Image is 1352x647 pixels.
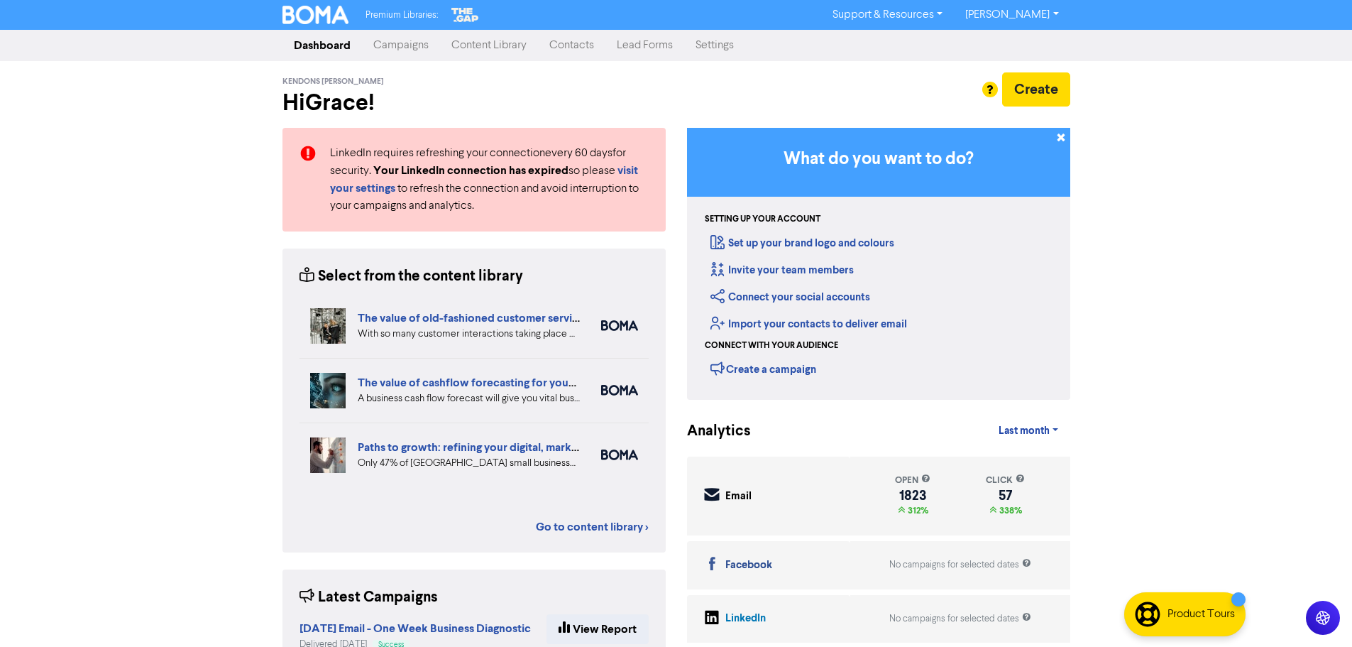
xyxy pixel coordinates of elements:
strong: [DATE] Email - One Week Business Diagnostic [299,621,531,636]
a: Dashboard [282,31,362,60]
a: Paths to growth: refining your digital, market and export strategies [358,440,693,455]
div: Analytics [687,420,733,442]
div: open [895,474,930,487]
a: Connect your social accounts [710,290,870,304]
div: Facebook [725,558,772,574]
div: click [986,474,1025,487]
span: Kendons [PERSON_NAME] [282,77,384,87]
img: boma [601,450,638,460]
img: boma [601,320,638,331]
div: No campaigns for selected dates [889,612,1031,626]
div: Only 47% of New Zealand small businesses expect growth in 2025. We’ve highlighted four key ways y... [358,456,580,471]
a: Settings [684,31,745,60]
div: LinkedIn [725,611,766,627]
div: Connect with your audience [705,339,838,352]
a: Lead Forms [605,31,684,60]
span: 338% [996,505,1022,516]
div: A business cash flow forecast will give you vital business intelligence to help you scenario-plan... [358,391,580,406]
div: Latest Campaigns [299,587,438,609]
div: 1823 [895,490,930,501]
a: Content Library [440,31,538,60]
div: With so many customer interactions taking place online, your online customer service has to be fi... [358,327,580,342]
div: LinkedIn requires refreshing your connection every 60 days for security. so please to refresh the... [319,145,659,214]
a: Campaigns [362,31,440,60]
span: Premium Libraries: [366,11,438,20]
div: Setting up your account [705,213,820,226]
a: Support & Resources [821,4,954,26]
a: View Report [546,614,649,644]
a: [DATE] Email - One Week Business Diagnostic [299,624,531,635]
img: boma_accounting [601,385,638,396]
img: The Gap [449,6,480,24]
div: No campaigns for selected dates [889,558,1031,572]
iframe: Chat Widget [1281,579,1352,647]
div: Email [725,489,752,505]
strong: Your LinkedIn connection has expired [373,163,568,178]
div: 57 [986,490,1025,501]
a: visit your settings [330,165,638,195]
h3: What do you want to do? [708,149,1049,170]
button: Create [1002,72,1070,107]
a: Contacts [538,31,605,60]
img: BOMA Logo [282,6,349,24]
a: [PERSON_NAME] [954,4,1070,26]
a: Go to content library > [536,518,649,535]
a: The value of old-fashioned customer service: getting data insights [358,311,691,325]
h2: Hi Grace ! [282,89,666,116]
a: Last month [987,417,1070,445]
div: Select from the content library [299,266,523,288]
span: 312% [905,505,928,516]
a: Import your contacts to deliver email [710,317,907,331]
a: The value of cashflow forecasting for your business [358,376,619,390]
a: Set up your brand logo and colours [710,236,894,250]
span: Last month [999,425,1050,437]
div: Getting Started in BOMA [687,128,1070,400]
div: Create a campaign [710,358,816,379]
a: Invite your team members [710,263,854,277]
